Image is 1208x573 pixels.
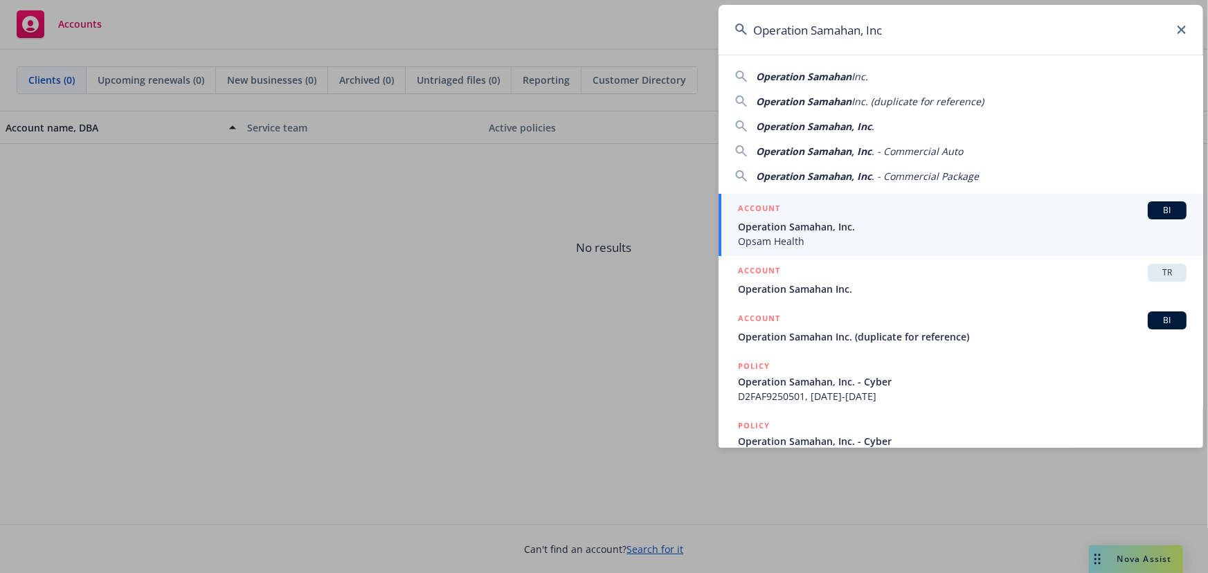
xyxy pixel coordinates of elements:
[738,329,1187,344] span: Operation Samahan Inc. (duplicate for reference)
[719,411,1203,471] a: POLICYOperation Samahan, Inc. - Cyber
[738,201,780,218] h5: ACCOUNT
[719,5,1203,55] input: Search...
[719,194,1203,256] a: ACCOUNTBIOperation Samahan, Inc.Opsam Health
[738,359,770,373] h5: POLICY
[738,219,1187,234] span: Operation Samahan, Inc.
[738,389,1187,403] span: D2FAF9250501, [DATE]-[DATE]
[1153,266,1181,279] span: TR
[872,120,874,133] span: .
[756,120,872,133] span: Operation Samahan, Inc
[756,70,851,83] span: Operation Samahan
[719,304,1203,352] a: ACCOUNTBIOperation Samahan Inc. (duplicate for reference)
[872,145,963,158] span: . - Commercial Auto
[719,256,1203,304] a: ACCOUNTTROperation Samahan Inc.
[738,419,770,433] h5: POLICY
[738,374,1187,389] span: Operation Samahan, Inc. - Cyber
[756,170,872,183] span: Operation Samahan, Inc
[1153,204,1181,217] span: BI
[756,95,851,108] span: Operation Samahan
[738,434,1187,448] span: Operation Samahan, Inc. - Cyber
[872,170,979,183] span: . - Commercial Package
[756,145,872,158] span: Operation Samahan, Inc
[738,311,780,328] h5: ACCOUNT
[738,282,1187,296] span: Operation Samahan Inc.
[719,352,1203,411] a: POLICYOperation Samahan, Inc. - CyberD2FAF9250501, [DATE]-[DATE]
[851,95,984,108] span: Inc. (duplicate for reference)
[738,264,780,280] h5: ACCOUNT
[738,234,1187,248] span: Opsam Health
[851,70,868,83] span: Inc.
[1153,314,1181,327] span: BI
